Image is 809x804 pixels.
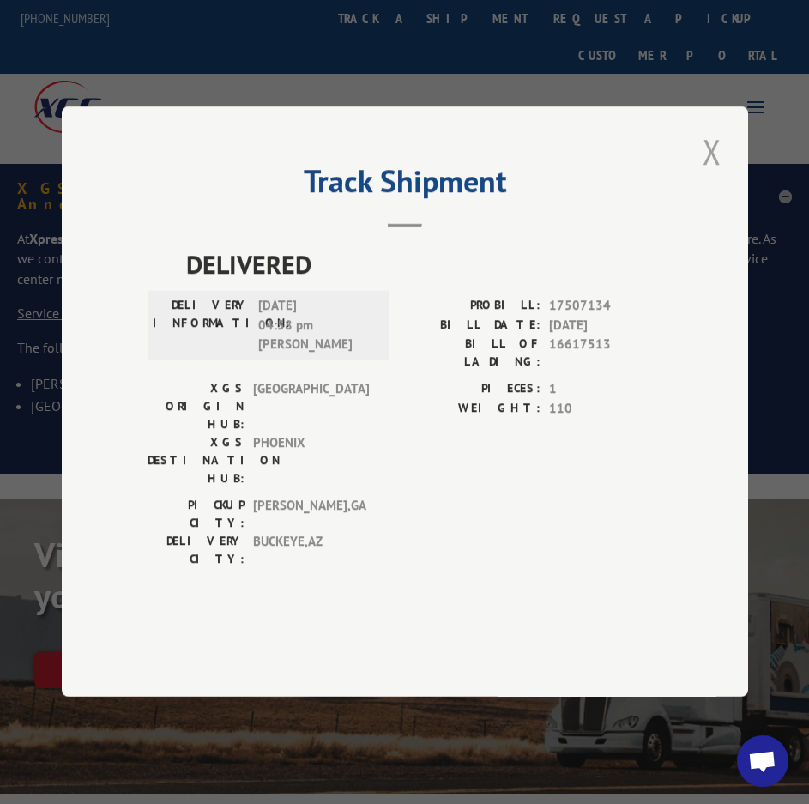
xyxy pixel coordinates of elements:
label: DELIVERY INFORMATION: [153,297,250,355]
span: PHOENIX [253,434,369,488]
label: XGS ORIGIN HUB: [148,380,245,434]
label: PROBILL: [405,297,540,317]
a: Open chat [737,735,788,787]
span: [PERSON_NAME] , GA [253,497,369,533]
h2: Track Shipment [148,169,662,202]
span: DELIVERED [186,245,662,284]
label: DELIVERY CITY: [148,533,245,569]
label: BILL OF LADING: [405,336,540,372]
span: 1 [549,380,662,400]
button: Close modal [697,128,727,175]
label: BILL DATE: [405,316,540,336]
span: [GEOGRAPHIC_DATA] [253,380,369,434]
span: BUCKEYE , AZ [253,533,369,569]
span: 110 [549,399,662,419]
label: XGS DESTINATION HUB: [148,434,245,488]
label: WEIGHT: [405,399,540,419]
span: [DATE] 04:58 pm [PERSON_NAME] [258,297,374,355]
span: 17507134 [549,297,662,317]
label: PICKUP CITY: [148,497,245,533]
span: [DATE] [549,316,662,336]
span: 16617513 [549,336,662,372]
label: PIECES: [405,380,540,400]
